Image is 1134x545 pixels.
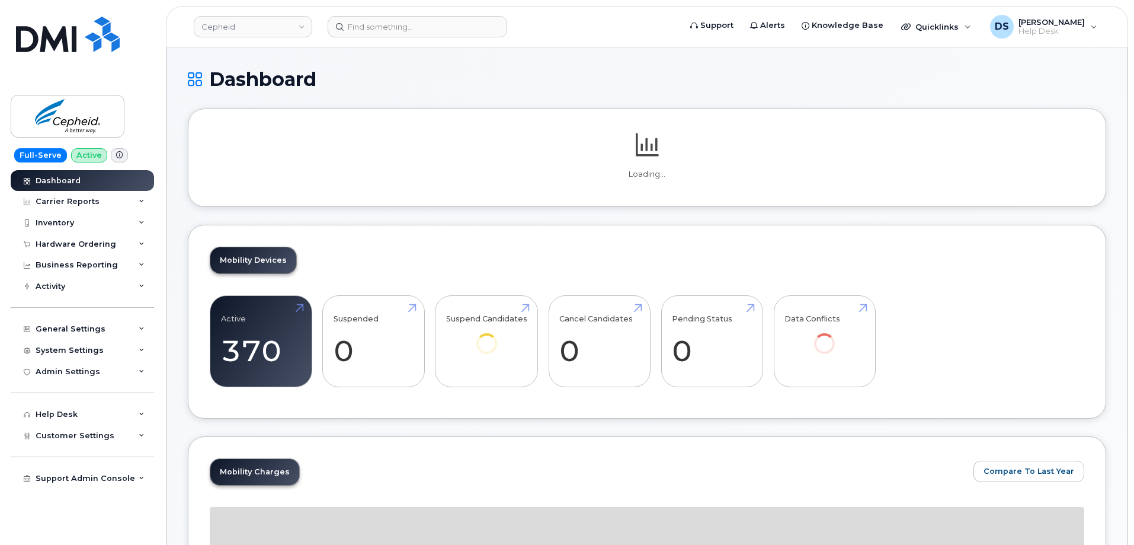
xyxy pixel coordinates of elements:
[210,169,1084,180] p: Loading...
[334,302,414,381] a: Suspended 0
[984,466,1074,477] span: Compare To Last Year
[672,302,752,381] a: Pending Status 0
[188,69,1106,90] h1: Dashboard
[559,302,639,381] a: Cancel Candidates 0
[446,302,527,371] a: Suspend Candidates
[973,461,1084,482] button: Compare To Last Year
[221,302,301,381] a: Active 370
[784,302,864,371] a: Data Conflicts
[210,459,299,485] a: Mobility Charges
[210,247,296,273] a: Mobility Devices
